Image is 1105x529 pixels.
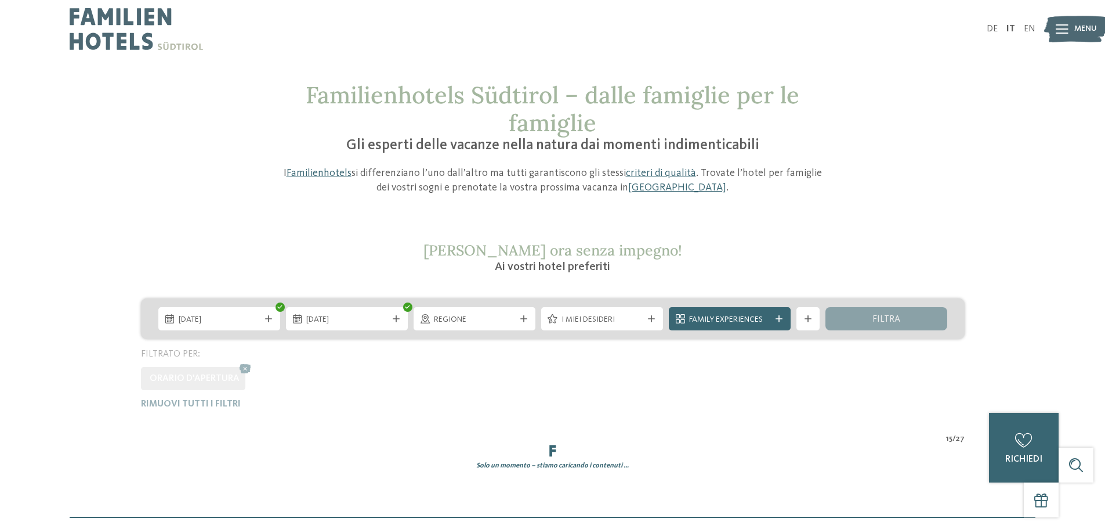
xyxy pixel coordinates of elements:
a: richiedi [989,413,1059,483]
a: IT [1006,24,1015,34]
a: EN [1024,24,1035,34]
span: I miei desideri [561,314,643,326]
span: Menu [1074,23,1097,35]
span: Ai vostri hotel preferiti [495,261,610,273]
span: Family Experiences [689,314,770,326]
a: Familienhotels [287,168,352,178]
a: DE [987,24,998,34]
span: Gli esperti delle vacanze nella natura dai momenti indimenticabili [346,138,759,153]
a: [GEOGRAPHIC_DATA] [628,182,726,193]
span: Familienhotels Südtirol – dalle famiglie per le famiglie [306,80,799,138]
span: / [952,433,956,445]
p: I si differenziano l’uno dall’altro ma tutti garantiscono gli stessi . Trovate l’hotel per famigl... [277,166,828,195]
a: criteri di qualità [626,168,696,178]
span: 15 [946,433,952,445]
span: [DATE] [306,314,387,326]
span: [DATE] [179,314,260,326]
span: richiedi [1005,455,1042,464]
span: [PERSON_NAME] ora senza impegno! [423,241,682,260]
span: 27 [956,433,965,445]
div: Solo un momento – stiamo caricando i contenuti … [132,461,973,471]
span: Regione [434,314,515,326]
